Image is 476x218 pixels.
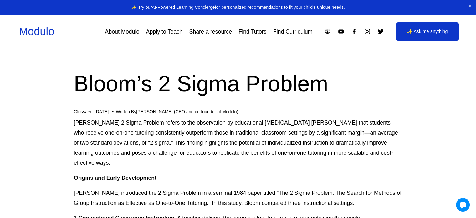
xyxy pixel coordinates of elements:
[364,28,371,35] a: Instagram
[152,5,215,10] a: AI-Powered Learning Concierge
[116,109,238,114] div: Written By
[105,26,139,37] a: About Modulo
[351,28,357,35] a: Facebook
[338,28,344,35] a: YouTube
[189,26,232,37] a: Share a resource
[136,109,238,114] a: [PERSON_NAME] (CEO and co-founder of Modulo)
[146,26,183,37] a: Apply to Teach
[19,25,54,37] a: Modulo
[273,26,313,37] a: Find Curriculum
[74,188,402,208] p: [PERSON_NAME] introduced the 2 Sigma Problem in a seminal 1984 paper titled “The 2 Sigma Problem:...
[74,68,402,99] h1: Bloom’s 2 Sigma Problem
[238,26,266,37] a: Find Tutors
[74,118,402,168] p: [PERSON_NAME] 2 Sigma Problem refers to the observation by educational [MEDICAL_DATA] [PERSON_NAM...
[324,28,331,35] a: Apple Podcasts
[74,175,156,181] strong: Origins and Early Development
[95,109,109,114] span: [DATE]
[396,22,459,41] a: ✨ Ask me anything
[377,28,384,35] a: Twitter
[74,109,91,114] a: Glossary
